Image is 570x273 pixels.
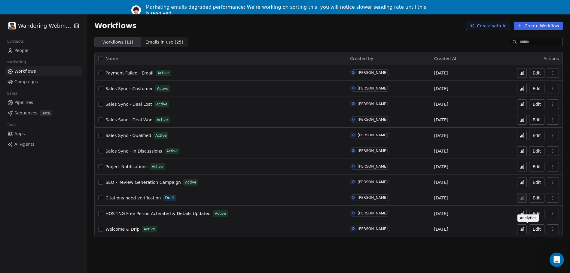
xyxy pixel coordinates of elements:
div: D [352,86,355,91]
span: Payment Failed - Email [105,71,153,75]
a: Sales Sync - In Discussions [105,148,162,154]
span: Emails in use ( 25 ) [145,39,183,45]
span: Welcome & Drip [105,227,139,232]
span: Sales Sync - In Discussions [105,149,162,153]
span: Workflows [94,22,136,30]
p: Analytics [520,216,536,220]
button: Edit [529,177,544,187]
span: SEO - Review Generation Campaign [105,180,181,185]
span: [DATE] [434,226,448,232]
button: Edit [529,193,544,203]
span: People [14,47,29,54]
span: Created At [434,56,457,61]
button: Edit [529,131,544,140]
a: AI Agents [5,139,82,149]
div: D [352,133,355,138]
span: Active [185,180,196,185]
span: [DATE] [434,211,448,217]
div: [PERSON_NAME] [358,180,388,184]
div: [PERSON_NAME] [358,227,388,231]
span: Active [152,164,163,169]
button: Edit [529,115,544,125]
div: [PERSON_NAME] [358,164,388,168]
button: Edit [529,99,544,109]
span: [DATE] [434,179,448,185]
iframe: Intercom live chat [550,253,564,267]
span: [DATE] [434,148,448,154]
span: Beta [40,110,52,116]
button: Edit [529,68,544,78]
span: Sales [4,89,20,98]
span: [DATE] [434,195,448,201]
span: Sales Sync - Deal Won [105,117,152,122]
span: Pipelines [14,99,33,106]
span: Draft [165,195,174,201]
button: Create Workflow [514,22,563,30]
a: Welcome & Drip [105,226,139,232]
span: Tools [4,120,19,129]
div: [PERSON_NAME] [358,71,388,75]
span: Sequences [14,110,37,116]
button: Edit [529,209,544,218]
span: Actions [544,56,559,61]
button: Edit [529,224,544,234]
span: Apps [14,131,25,137]
span: Citations need verification [105,196,161,200]
span: Contacts [4,37,26,46]
a: Edit [529,162,544,171]
span: [DATE] [434,70,448,76]
div: D [352,195,355,200]
div: [PERSON_NAME] [358,102,388,106]
span: HOSTING Free Period Activated & Details Updated [105,211,211,216]
a: Pipelines [5,98,82,108]
div: [PERSON_NAME] [358,86,388,90]
a: SEO - Review Generation Campaign [105,179,181,185]
button: Edit [529,146,544,156]
a: Campaigns [5,77,82,87]
a: Sales Sync - Qualified [105,132,151,138]
span: [DATE] [434,101,448,107]
span: Sales Sync - Deal Lost [105,102,152,107]
div: [PERSON_NAME] [358,133,388,137]
span: Active [157,70,169,76]
span: Workflows [14,68,36,74]
div: [PERSON_NAME] [358,211,388,215]
img: Profile image for Ram [131,5,141,15]
a: Edit [529,84,544,93]
span: [DATE] [434,164,448,170]
div: Marketing emails degraded performance: We're working on sorting this, you will notice slower send... [146,4,429,16]
span: Active [144,226,155,232]
button: Wandering Webmaster [7,21,69,31]
div: [PERSON_NAME] [358,149,388,153]
span: Sales Sync - Customer [105,86,153,91]
span: AI Agents [14,141,35,147]
a: HOSTING Free Period Activated & Details Updated [105,211,211,217]
span: [DATE] [434,132,448,138]
div: D [352,226,355,231]
a: Project Notifications [105,164,148,170]
div: D [352,164,355,169]
a: Sales Sync - Deal Won [105,117,152,123]
a: Payment Failed - Email [105,70,153,76]
a: Apps [5,129,82,139]
div: D [352,117,355,122]
span: Active [156,102,167,107]
div: [PERSON_NAME] [358,196,388,200]
a: Sales Sync - Customer [105,86,153,92]
span: Sales Sync - Qualified [105,133,151,138]
span: Wandering Webmaster [18,22,71,30]
button: Create with AI [466,22,510,30]
span: Active [166,148,178,154]
a: Citations need verification [105,195,161,201]
span: Project Notifications [105,164,148,169]
span: [DATE] [434,86,448,92]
